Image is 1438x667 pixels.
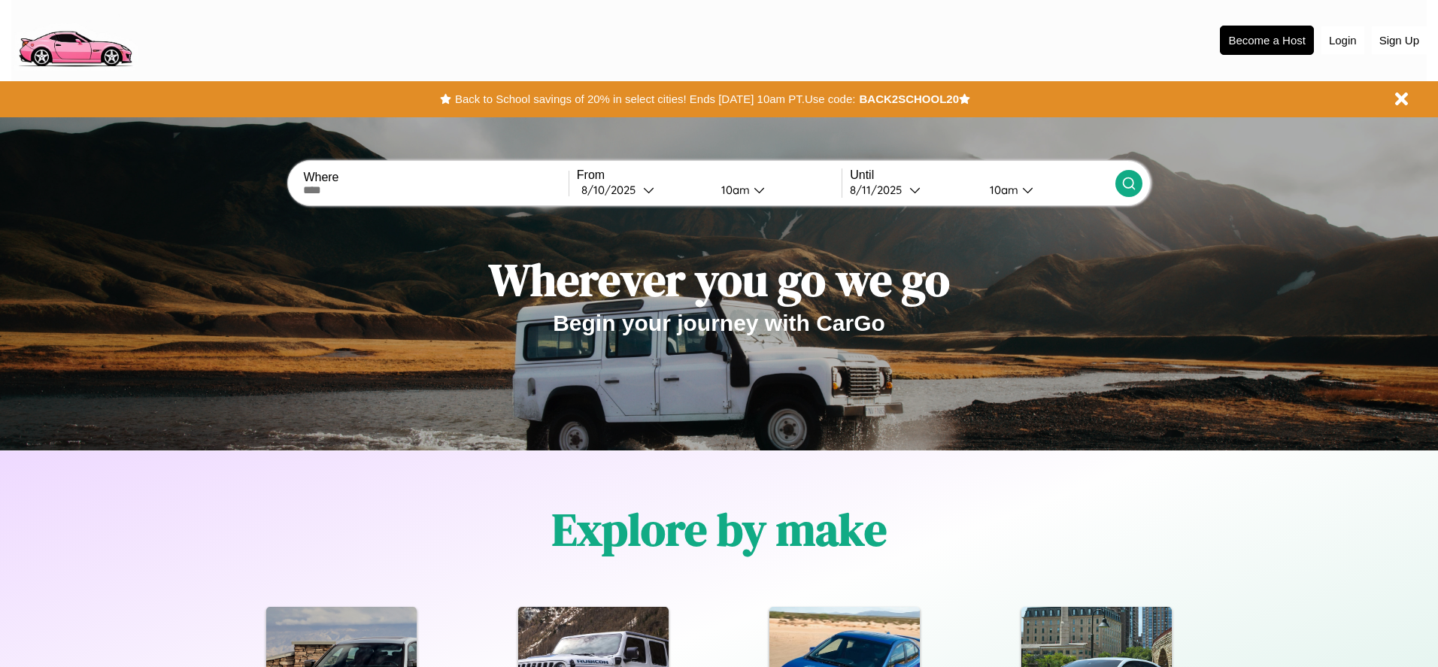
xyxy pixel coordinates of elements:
div: 8 / 11 / 2025 [850,183,909,197]
div: 10am [982,183,1022,197]
button: 8/10/2025 [577,182,709,198]
label: Until [850,168,1115,182]
label: Where [303,171,568,184]
button: Become a Host [1220,26,1314,55]
button: Back to School savings of 20% in select cities! Ends [DATE] 10am PT.Use code: [451,89,859,110]
b: BACK2SCHOOL20 [859,92,959,105]
button: Sign Up [1372,26,1427,54]
button: 10am [978,182,1115,198]
img: logo [11,8,138,71]
h1: Explore by make [552,499,887,560]
div: 10am [714,183,754,197]
label: From [577,168,842,182]
div: 8 / 10 / 2025 [581,183,643,197]
button: Login [1321,26,1364,54]
button: 10am [709,182,842,198]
